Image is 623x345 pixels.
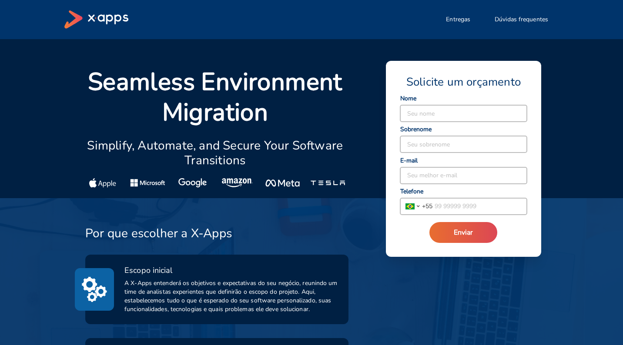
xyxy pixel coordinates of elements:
[495,15,548,24] span: Dúvidas frequentes
[265,178,300,188] img: Meta
[222,178,253,188] img: Amazon
[178,178,207,188] img: Google
[446,15,470,24] span: Entregas
[454,228,473,237] span: Enviar
[124,265,172,275] span: Escopo inicial
[85,138,345,168] p: Simplify, Automate, and Secure Your Software Transitions
[400,167,527,184] input: Seu melhor e-mail
[435,11,481,28] button: Entregas
[89,178,116,188] img: Apple
[484,11,559,28] button: Dúvidas frequentes
[310,178,345,188] img: Tesla
[130,178,164,188] img: Microsoft
[85,226,232,241] h3: Por que escolher a X-Apps
[422,202,432,211] span: + 55
[400,136,527,153] input: Seu sobrenome
[432,198,527,215] input: 99 99999 9999
[400,105,527,122] input: Seu nome
[85,67,345,128] p: Seamless Environment Migration
[429,222,497,243] button: Enviar
[82,275,107,304] img: method1_initial_scope.svg
[124,279,338,314] span: A X-Apps entenderá os objetivos e expectativas do seu negócio, reunindo um time de analistas expe...
[406,75,521,90] span: Solicite um orçamento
